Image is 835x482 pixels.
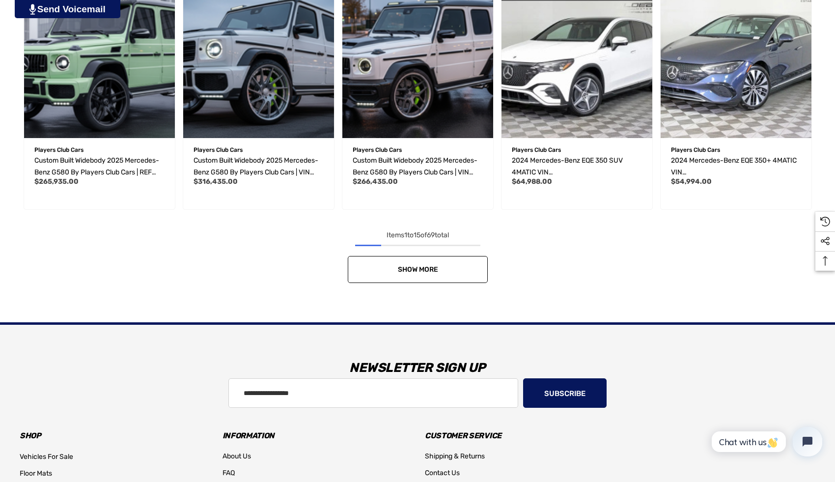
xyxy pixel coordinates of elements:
button: Subscribe [523,378,607,408]
span: Custom Built Widebody 2025 Mercedes-Benz G580 by Players Club Cars | VIN [US_VEHICLE_IDENTIFICATI... [353,156,481,200]
a: 2024 Mercedes-Benz EQE 350 SUV 4MATIC VIN 4JGGM1CB9RA058715,$64,988.00 [512,155,642,178]
p: Players Club Cars [194,143,324,156]
span: Shipping & Returns [425,452,485,460]
span: Custom Built Widebody 2025 Mercedes-Benz G580 by Players Club Cars | VIN [US_VEHICLE_IDENTIFICATI... [194,156,322,200]
a: About Us [223,448,251,465]
svg: Recently Viewed [820,217,830,227]
span: $316,435.00 [194,177,238,186]
h3: Customer Service [425,429,613,443]
span: 15 [414,231,420,239]
span: $64,988.00 [512,177,552,186]
h3: Shop [20,429,208,443]
a: Custom Built Widebody 2025 Mercedes-Benz G580 by Players Club Cars | REF G5800818202501,$265,935.00 [34,155,165,178]
span: 2024 Mercedes-Benz EQE 350 SUV 4MATIC VIN [US_VEHICLE_IDENTIFICATION_NUMBER] [512,156,640,200]
span: 69 [427,231,435,239]
div: Items to of total [20,229,815,241]
a: Custom Built Widebody 2025 Mercedes-Benz G580 by Players Club Cars | VIN W1NWM0ABXSX043942 | REF ... [194,155,324,178]
nav: pagination [20,229,815,283]
a: Vehicles For Sale [20,449,73,465]
span: Vehicles For Sale [20,453,73,461]
img: PjwhLS0gR2VuZXJhdG9yOiBHcmF2aXQuaW8gLS0+PHN2ZyB4bWxucz0iaHR0cDovL3d3dy53My5vcmcvMjAwMC9zdmciIHhtb... [29,4,36,15]
span: About Us [223,452,251,460]
span: Floor Mats [20,469,52,478]
span: $54,994.00 [671,177,712,186]
a: 2024 Mercedes-Benz EQE 350+ 4MATIC VIN W1KEG2BB5RF060299,$54,994.00 [671,155,801,178]
span: Contact Us [425,469,460,477]
a: Custom Built Widebody 2025 Mercedes-Benz G580 by Players Club Cars | VIN W1NWM0ABXSX043942 | REF ... [353,155,483,178]
a: FAQ [223,465,235,482]
p: Players Club Cars [512,143,642,156]
span: $266,435.00 [353,177,398,186]
h3: Newsletter Sign Up [12,353,823,383]
iframe: Tidio Chat [701,419,831,465]
a: Shipping & Returns [425,448,485,465]
svg: Top [815,256,835,266]
span: 2024 Mercedes-Benz EQE 350+ 4MATIC VIN [US_VEHICLE_IDENTIFICATION_NUMBER] [671,156,800,200]
a: Show More [348,256,488,283]
h3: Information [223,429,411,443]
span: 1 [404,231,407,239]
p: Players Club Cars [34,143,165,156]
a: Contact Us [425,465,460,482]
p: Players Club Cars [671,143,801,156]
a: Floor Mats [20,465,52,482]
span: FAQ [223,469,235,477]
span: Show More [397,265,438,274]
span: $265,935.00 [34,177,79,186]
svg: Social Media [820,236,830,246]
span: Custom Built Widebody 2025 Mercedes-Benz G580 by Players Club Cars | REF G5800818202501 [34,156,159,188]
p: Players Club Cars [353,143,483,156]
